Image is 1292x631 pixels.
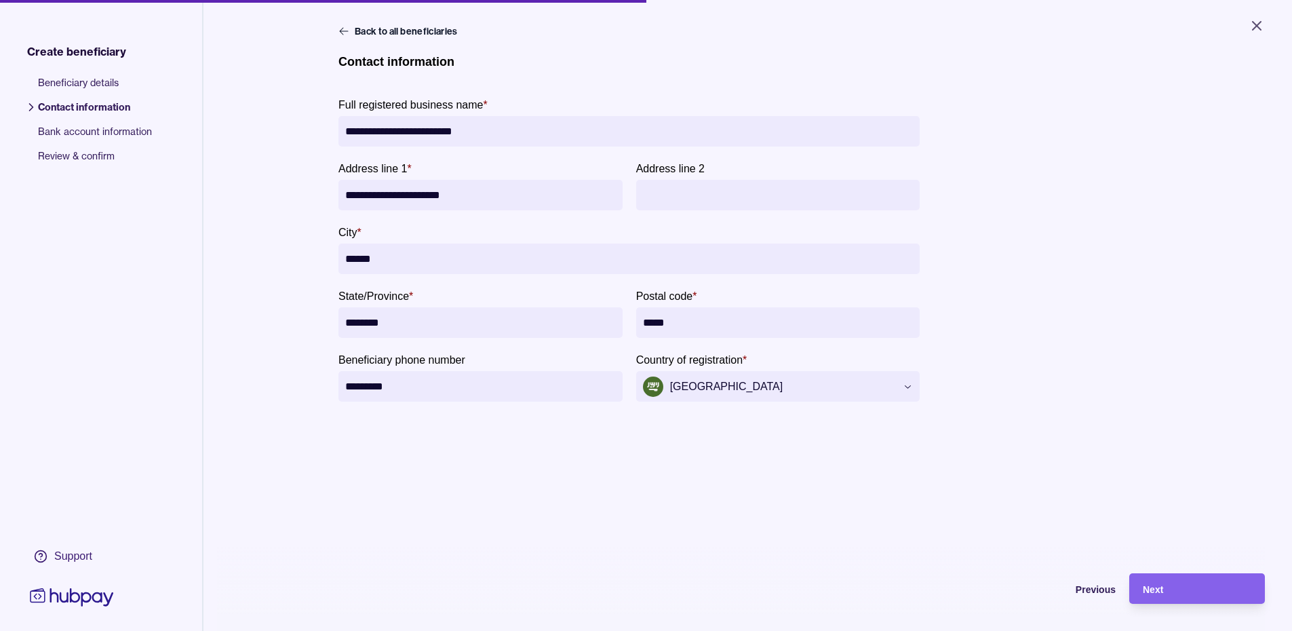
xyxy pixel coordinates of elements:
[643,307,914,338] input: Postal code
[54,549,92,564] div: Support
[338,54,454,69] h1: Contact information
[345,116,913,147] input: Full registered business name
[345,180,616,210] input: Address line 1
[338,160,412,176] label: Address line 1
[338,290,409,302] p: State/Province
[636,163,705,174] p: Address line 2
[338,288,413,304] label: State/Province
[38,100,152,125] span: Contact information
[1076,584,1116,595] span: Previous
[345,307,616,338] input: State/Province
[338,163,407,174] p: Address line 1
[636,354,743,366] p: Country of registration
[38,149,152,174] span: Review & confirm
[636,160,705,176] label: Address line 2
[338,227,357,238] p: City
[338,99,483,111] p: Full registered business name
[345,371,616,402] input: Beneficiary phone number
[636,351,747,368] label: Country of registration
[338,354,465,366] p: Beneficiary phone number
[338,351,465,368] label: Beneficiary phone number
[338,96,488,113] label: Full registered business name
[27,43,126,60] span: Create beneficiary
[1129,573,1265,604] button: Next
[345,244,913,274] input: City
[38,76,152,100] span: Beneficiary details
[643,180,914,210] input: Address line 2
[1143,584,1163,595] span: Next
[636,290,693,302] p: Postal code
[980,573,1116,604] button: Previous
[338,24,461,38] button: Back to all beneficiaries
[27,542,117,571] a: Support
[38,125,152,149] span: Bank account information
[636,288,697,304] label: Postal code
[338,224,361,240] label: City
[1232,11,1281,41] button: Close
